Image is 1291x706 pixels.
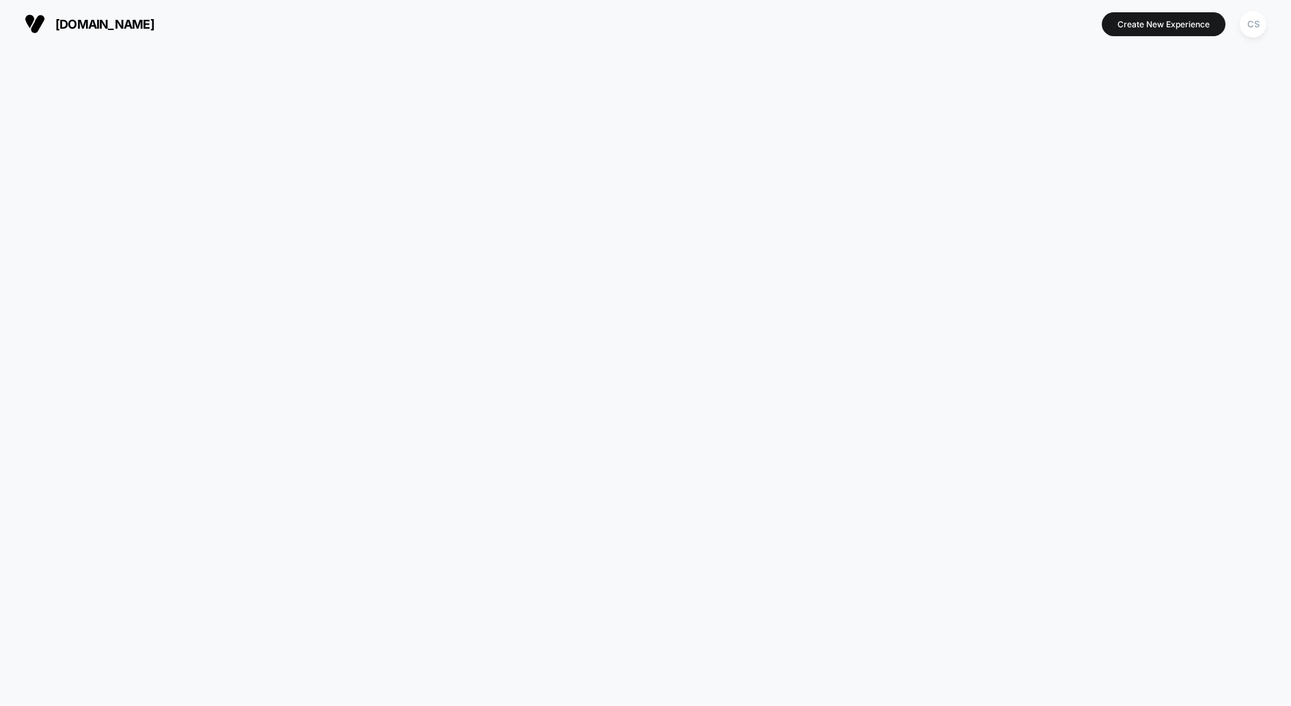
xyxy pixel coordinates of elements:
button: Create New Experience [1102,12,1225,36]
div: CS [1240,11,1266,38]
img: Visually logo [25,14,45,34]
span: [DOMAIN_NAME] [55,17,154,31]
button: [DOMAIN_NAME] [20,13,158,35]
button: CS [1236,10,1271,38]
